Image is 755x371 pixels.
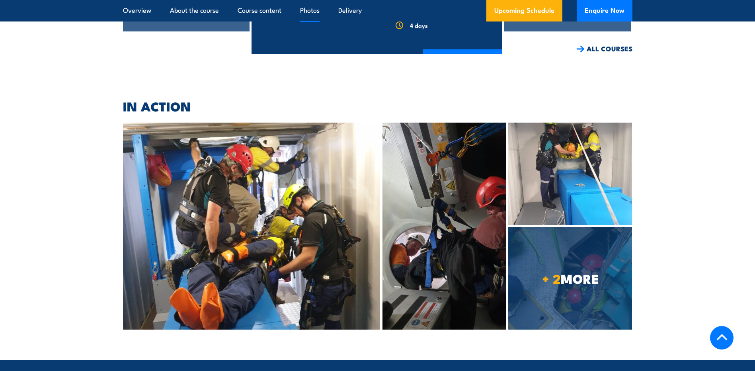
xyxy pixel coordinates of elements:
[576,44,632,53] a: ALL COURSES
[542,268,561,288] strong: + 2
[123,123,380,330] img: Global Wind Organisation Advanced Rescue TRAINING
[508,227,632,330] a: + 2MORE
[382,123,506,330] img: FSA – TRAINING IN ACTION 1
[410,21,428,29] span: 4 days
[508,273,632,284] span: MORE
[423,49,502,70] a: COURSE DETAILS
[508,123,632,225] img: GWO Rescue
[123,100,632,111] h2: IN ACTION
